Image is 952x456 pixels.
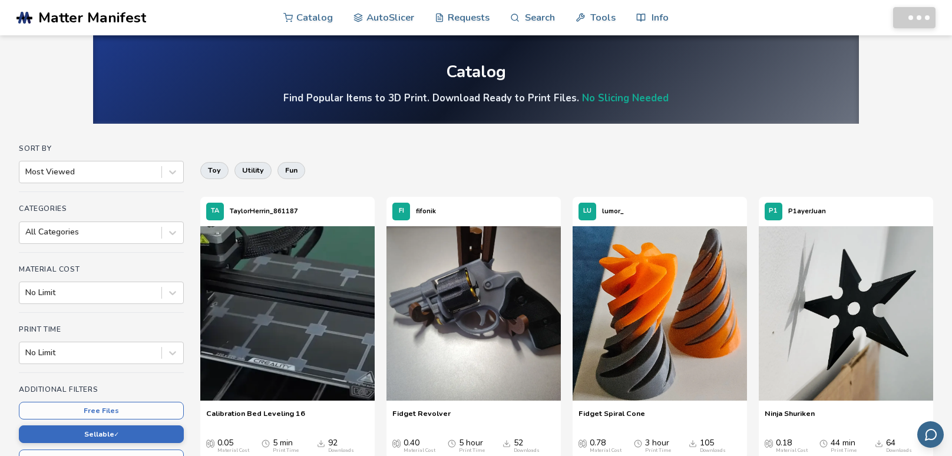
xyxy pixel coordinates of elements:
span: Average Print Time [262,438,270,448]
div: Material Cost [217,448,249,454]
button: toy [200,162,229,179]
div: 64 [886,438,912,454]
div: 5 min [273,438,299,454]
h4: Material Cost [19,265,184,273]
p: P1ayerJuan [788,205,826,217]
span: Downloads [317,438,325,448]
div: 105 [700,438,726,454]
span: P1 [769,207,778,215]
span: Average Cost [579,438,587,448]
a: Fidget Spiral Cone [579,409,645,427]
span: FI [399,207,404,215]
a: Calibration Bed Leveling 16 [206,409,305,427]
div: Material Cost [404,448,435,454]
input: No Limit [25,348,28,358]
div: Material Cost [776,448,808,454]
div: Catalog [446,63,506,81]
div: Downloads [514,448,540,454]
span: Downloads [875,438,883,448]
p: TaylorHerrin_861187 [230,205,298,217]
span: Average Print Time [819,438,828,448]
span: TA [211,207,219,215]
div: 0.40 [404,438,435,454]
div: Downloads [886,448,912,454]
div: Print Time [831,448,857,454]
input: No Limit [25,288,28,298]
span: Average Cost [206,438,214,448]
div: 0.05 [217,438,249,454]
span: Average Cost [392,438,401,448]
span: Downloads [689,438,697,448]
p: lumor_ [602,205,624,217]
div: Print Time [459,448,485,454]
button: Free Files [19,402,184,419]
span: LU [583,207,591,215]
button: utility [234,162,272,179]
div: 0.18 [776,438,808,454]
div: Material Cost [590,448,622,454]
div: 52 [514,438,540,454]
button: Sellable✓ [19,425,184,443]
div: 92 [328,438,354,454]
p: fifonik [416,205,436,217]
span: Average Cost [765,438,773,448]
input: All Categories [25,227,28,237]
div: Downloads [328,448,354,454]
div: 44 min [831,438,857,454]
span: Matter Manifest [38,9,146,26]
input: Most Viewed [25,167,28,177]
button: Send feedback via email [917,421,944,448]
div: 0.78 [590,438,622,454]
a: Ninja Shuriken [765,409,815,427]
h4: Categories [19,204,184,213]
h4: Additional Filters [19,385,184,394]
span: Average Print Time [448,438,456,448]
div: 3 hour [645,438,671,454]
h4: Find Popular Items to 3D Print. Download Ready to Print Files. [283,91,669,105]
div: Print Time [273,448,299,454]
a: Fidget Revolver [392,409,451,427]
h4: Sort By [19,144,184,153]
div: Print Time [645,448,671,454]
h4: Print Time [19,325,184,333]
div: Downloads [700,448,726,454]
span: Downloads [503,438,511,448]
span: Average Print Time [634,438,642,448]
button: fun [277,162,305,179]
a: No Slicing Needed [582,91,669,105]
div: 5 hour [459,438,485,454]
